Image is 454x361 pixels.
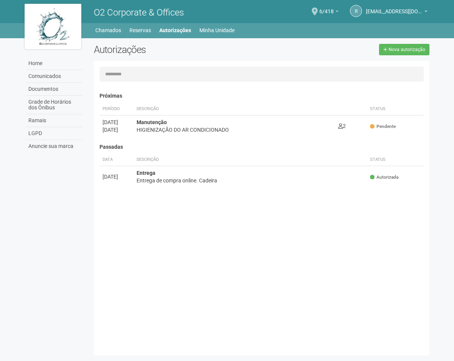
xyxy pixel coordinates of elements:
[137,119,167,125] strong: Manutenção
[103,173,131,180] div: [DATE]
[319,9,339,16] a: 6/418
[94,7,184,18] span: O2 Corporate & Offices
[26,70,82,83] a: Comunicados
[159,25,191,36] a: Autorizações
[100,144,424,150] h4: Passadas
[100,93,424,99] h4: Próximas
[26,114,82,127] a: Ramais
[134,103,335,115] th: Descrição
[103,118,131,126] div: [DATE]
[26,57,82,70] a: Home
[367,103,424,115] th: Status
[26,140,82,152] a: Anuncie sua marca
[367,154,424,166] th: Status
[94,44,256,55] h2: Autorizações
[319,1,334,14] span: 6/418
[137,177,364,184] div: Entrega de compra online. Cadeira
[199,25,235,36] a: Minha Unidade
[100,103,134,115] th: Período
[389,47,425,52] span: Nova autorização
[103,126,131,134] div: [DATE]
[134,154,367,166] th: Descrição
[379,44,429,55] a: Nova autorização
[26,127,82,140] a: LGPD
[100,154,134,166] th: Data
[370,123,396,130] span: Pendente
[350,5,362,17] a: r
[26,83,82,96] a: Documentos
[366,9,428,16] a: [EMAIL_ADDRESS][DOMAIN_NAME]
[137,170,155,176] strong: Entrega
[366,1,423,14] span: rd3@rd3engenharia.com.br
[26,96,82,114] a: Grade de Horários dos Ônibus
[25,4,81,49] img: logo.jpg
[338,123,346,129] span: 2
[370,174,398,180] span: Autorizada
[95,25,121,36] a: Chamados
[137,126,332,134] div: HIGIENIZAÇÃO DO AR CONDICIONADO
[129,25,151,36] a: Reservas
